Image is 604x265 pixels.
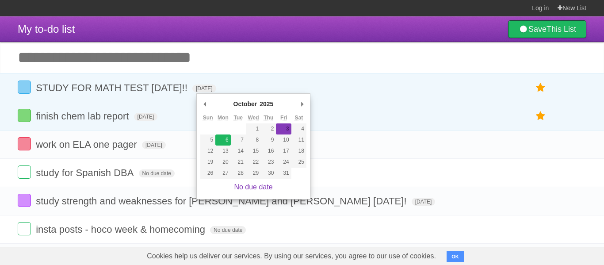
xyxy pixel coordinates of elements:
button: 8 [246,134,261,146]
a: SaveThis List [508,20,586,38]
button: 5 [200,134,215,146]
button: 18 [291,146,306,157]
button: 30 [261,168,276,179]
label: Star task [532,109,549,123]
span: insta posts - hoco week & homecoming [36,224,207,235]
button: 23 [261,157,276,168]
button: 24 [276,157,291,168]
button: 11 [291,134,306,146]
button: Next Month [298,97,306,111]
button: 1 [246,123,261,134]
abbr: Wednesday [248,115,259,121]
span: study for Spanish DBA [36,167,136,178]
abbr: Tuesday [233,115,242,121]
a: No due date [234,183,272,191]
button: 19 [200,157,215,168]
label: Star task [532,81,549,95]
button: 7 [231,134,246,146]
label: Done [18,194,31,207]
button: 14 [231,146,246,157]
span: My to-do list [18,23,75,35]
span: [DATE] [134,113,158,121]
abbr: Saturday [295,115,303,121]
button: 13 [215,146,230,157]
button: Previous Month [200,97,209,111]
span: [DATE] [192,84,216,92]
button: 3 [276,123,291,134]
span: study strength and weaknesses for [PERSON_NAME] and [PERSON_NAME] [DATE]! [36,196,409,207]
abbr: Friday [280,115,287,121]
div: October [232,97,259,111]
button: 29 [246,168,261,179]
label: Done [18,81,31,94]
label: Done [18,165,31,179]
abbr: Thursday [264,115,273,121]
span: Cookies help us deliver our services. By using our services, you agree to our use of cookies. [138,247,445,265]
button: 15 [246,146,261,157]
label: Done [18,137,31,150]
button: 22 [246,157,261,168]
button: 9 [261,134,276,146]
button: 17 [276,146,291,157]
b: This List [547,25,576,34]
span: [DATE] [412,198,436,206]
abbr: Sunday [203,115,213,121]
button: 16 [261,146,276,157]
span: work on ELA one pager [36,139,139,150]
button: 20 [215,157,230,168]
button: 2 [261,123,276,134]
span: finish chem lab report [36,111,131,122]
button: OK [447,251,464,262]
label: Done [18,222,31,235]
div: 2025 [258,97,275,111]
button: 26 [200,168,215,179]
button: 25 [291,157,306,168]
button: 28 [231,168,246,179]
span: [DATE] [142,141,166,149]
button: 31 [276,168,291,179]
span: No due date [210,226,246,234]
span: STUDY FOR MATH TEST [DATE]!! [36,82,190,93]
label: Done [18,109,31,122]
button: 27 [215,168,230,179]
span: No due date [139,169,175,177]
button: 4 [291,123,306,134]
button: 10 [276,134,291,146]
button: 6 [215,134,230,146]
button: 12 [200,146,215,157]
button: 21 [231,157,246,168]
abbr: Monday [218,115,229,121]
